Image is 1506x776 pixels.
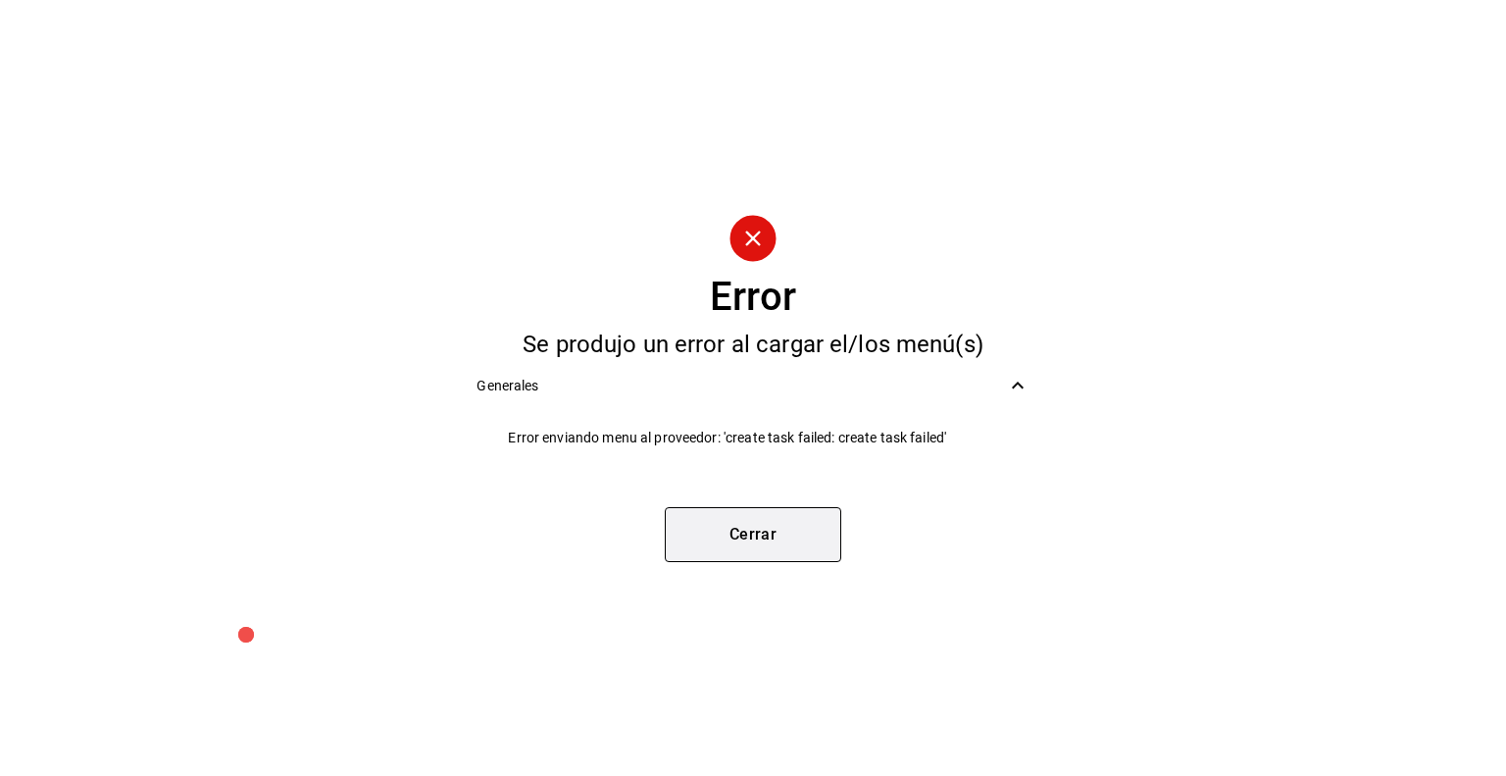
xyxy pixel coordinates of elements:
[461,333,1044,356] div: Se produjo un error al cargar el/los menú(s)
[477,376,1005,396] span: Generales
[461,364,1044,408] div: Generales
[665,507,841,562] button: Cerrar
[710,278,796,317] div: Error
[508,428,1029,448] span: Error enviando menu al proveedor: 'create task failed: create task failed'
